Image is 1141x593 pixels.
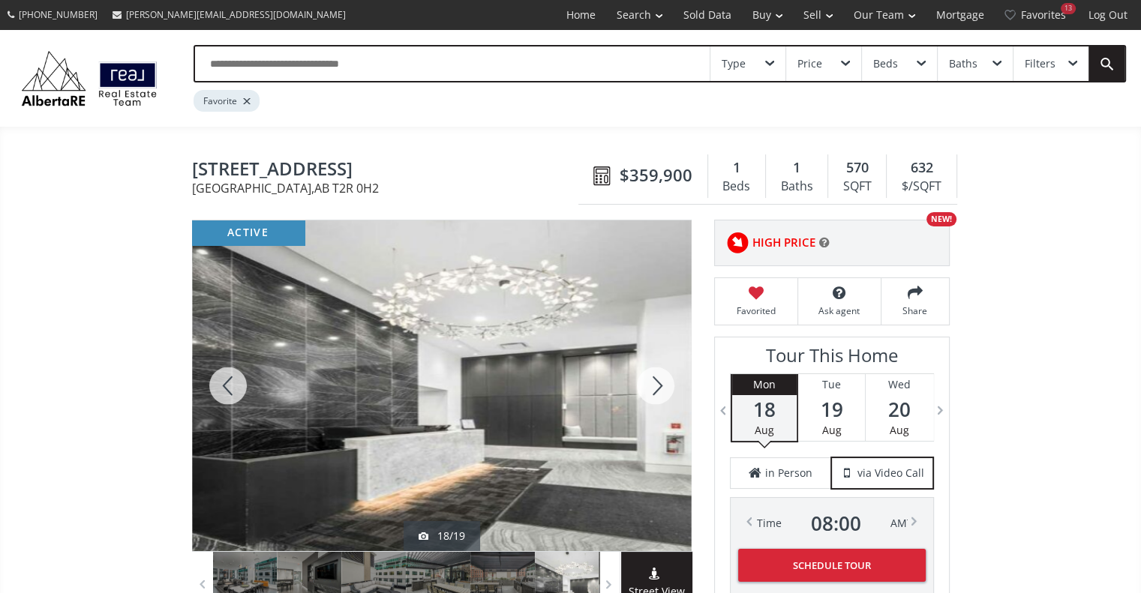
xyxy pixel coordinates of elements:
span: 570 [846,158,869,178]
div: Filters [1025,58,1055,69]
span: via Video Call [857,466,924,481]
h3: Tour This Home [730,345,934,373]
div: Favorite [194,90,260,112]
div: Mon [732,374,797,395]
span: 19 [798,399,865,420]
span: 08 : 00 [811,513,861,534]
div: NEW! [926,212,956,226]
div: 1 [773,158,820,178]
div: 18/19 [419,529,465,544]
div: active [192,220,305,245]
div: SQFT [836,175,878,198]
span: HIGH PRICE [752,235,815,250]
div: Type [722,58,746,69]
span: 310 12 Avenue SW #1002 [192,159,586,182]
div: 1 [716,158,758,178]
span: Ask agent [806,304,873,317]
div: Wed [866,374,933,395]
div: 632 [894,158,948,178]
span: in Person [765,466,812,481]
span: [PERSON_NAME][EMAIL_ADDRESS][DOMAIN_NAME] [126,8,346,21]
div: 13 [1061,3,1076,14]
div: Baths [949,58,977,69]
span: [PHONE_NUMBER] [19,8,98,21]
span: Share [889,304,941,317]
span: Aug [890,423,909,437]
div: $/SQFT [894,175,948,198]
div: 310 12 Avenue SW #1002 Calgary, AB T2R 0H2 - Photo 18 of 19 [192,220,692,551]
div: Baths [773,175,820,198]
div: Tue [798,374,865,395]
a: [PERSON_NAME][EMAIL_ADDRESS][DOMAIN_NAME] [105,1,353,28]
div: Beds [873,58,898,69]
span: Aug [755,423,774,437]
span: Favorited [722,304,790,317]
img: Logo [15,47,164,109]
div: Price [797,58,822,69]
span: Aug [821,423,841,437]
span: $359,900 [620,163,692,187]
div: Beds [716,175,758,198]
button: Schedule Tour [738,549,926,582]
span: [GEOGRAPHIC_DATA] , AB T2R 0H2 [192,182,586,194]
span: 18 [732,399,797,420]
span: 20 [866,399,933,420]
div: Time AM [757,513,907,534]
img: rating icon [722,228,752,258]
